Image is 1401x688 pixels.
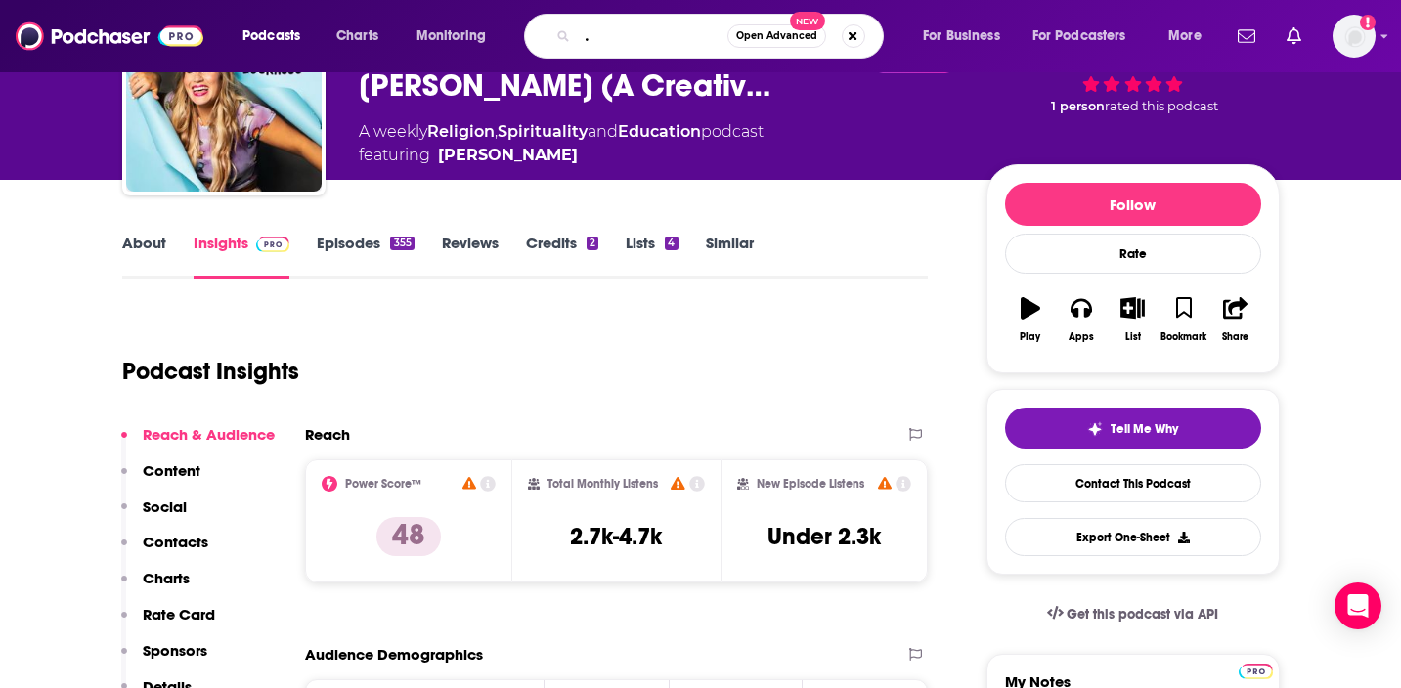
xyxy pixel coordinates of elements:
[359,144,764,167] span: featuring
[736,31,817,41] span: Open Advanced
[305,645,483,664] h2: Audience Demographics
[1005,408,1261,449] button: tell me why sparkleTell Me Why
[1155,21,1226,52] button: open menu
[498,122,588,141] a: Spirituality
[121,497,187,534] button: Social
[442,234,499,279] a: Reviews
[121,641,207,677] button: Sponsors
[242,22,300,50] span: Podcasts
[1005,518,1261,556] button: Export One-Sheet
[526,234,598,279] a: Credits2
[1056,284,1107,355] button: Apps
[1111,421,1178,437] span: Tell Me Why
[1160,331,1206,343] div: Bookmark
[1333,15,1376,58] button: Show profile menu
[727,24,826,48] button: Open AdvancedNew
[665,236,678,250] div: 4
[767,522,881,551] h3: Under 2.3k
[1222,331,1248,343] div: Share
[317,234,414,279] a: Episodes355
[390,236,414,250] div: 355
[194,234,290,279] a: InsightsPodchaser Pro
[403,21,511,52] button: open menu
[1005,234,1261,274] div: Rate
[706,234,754,279] a: Similar
[121,569,190,605] button: Charts
[345,477,421,491] h2: Power Score™
[757,477,864,491] h2: New Episode Listens
[543,14,902,59] div: Search podcasts, credits, & more...
[324,21,390,52] a: Charts
[790,12,825,30] span: New
[909,21,1025,52] button: open menu
[1360,15,1376,30] svg: Add a profile image
[1069,331,1094,343] div: Apps
[587,236,598,250] div: 2
[1005,284,1056,355] button: Play
[1051,99,1105,113] span: 1 person
[121,425,275,461] button: Reach & Audience
[438,144,578,167] a: Lauren LoGrasso
[495,122,498,141] span: ,
[256,236,290,252] img: Podchaser Pro
[618,122,701,141] a: Education
[121,533,208,569] button: Contacts
[1125,331,1141,343] div: List
[1087,421,1103,437] img: tell me why sparkle
[305,425,350,444] h2: Reach
[1032,22,1126,50] span: For Podcasters
[143,461,200,480] p: Content
[1031,590,1235,638] a: Get this podcast via API
[1005,464,1261,502] a: Contact This Podcast
[1020,21,1155,52] button: open menu
[121,605,215,641] button: Rate Card
[588,122,618,141] span: and
[1005,183,1261,226] button: Follow
[1020,331,1040,343] div: Play
[376,517,441,556] p: 48
[1335,582,1381,629] div: Open Intercom Messenger
[1107,284,1158,355] button: List
[16,18,203,55] img: Podchaser - Follow, Share and Rate Podcasts
[1168,22,1202,50] span: More
[1209,284,1260,355] button: Share
[427,122,495,141] a: Religion
[122,234,166,279] a: About
[1159,284,1209,355] button: Bookmark
[1067,606,1218,623] span: Get this podcast via API
[359,120,764,167] div: A weekly podcast
[143,533,208,551] p: Contacts
[122,357,299,386] h1: Podcast Insights
[1333,15,1376,58] img: User Profile
[570,522,662,551] h3: 2.7k-4.7k
[416,22,486,50] span: Monitoring
[143,425,275,444] p: Reach & Audience
[229,21,326,52] button: open menu
[336,22,378,50] span: Charts
[1333,15,1376,58] span: Logged in as megcassidy
[121,461,200,497] button: Content
[1279,20,1309,53] a: Show notifications dropdown
[923,22,1000,50] span: For Business
[143,497,187,516] p: Social
[1239,661,1273,679] a: Pro website
[1230,20,1263,53] a: Show notifications dropdown
[143,641,207,660] p: Sponsors
[578,21,727,52] input: Search podcasts, credits, & more...
[547,477,658,491] h2: Total Monthly Listens
[1239,664,1273,679] img: Podchaser Pro
[626,234,678,279] a: Lists4
[1105,99,1218,113] span: rated this podcast
[143,569,190,587] p: Charts
[143,605,215,623] p: Rate Card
